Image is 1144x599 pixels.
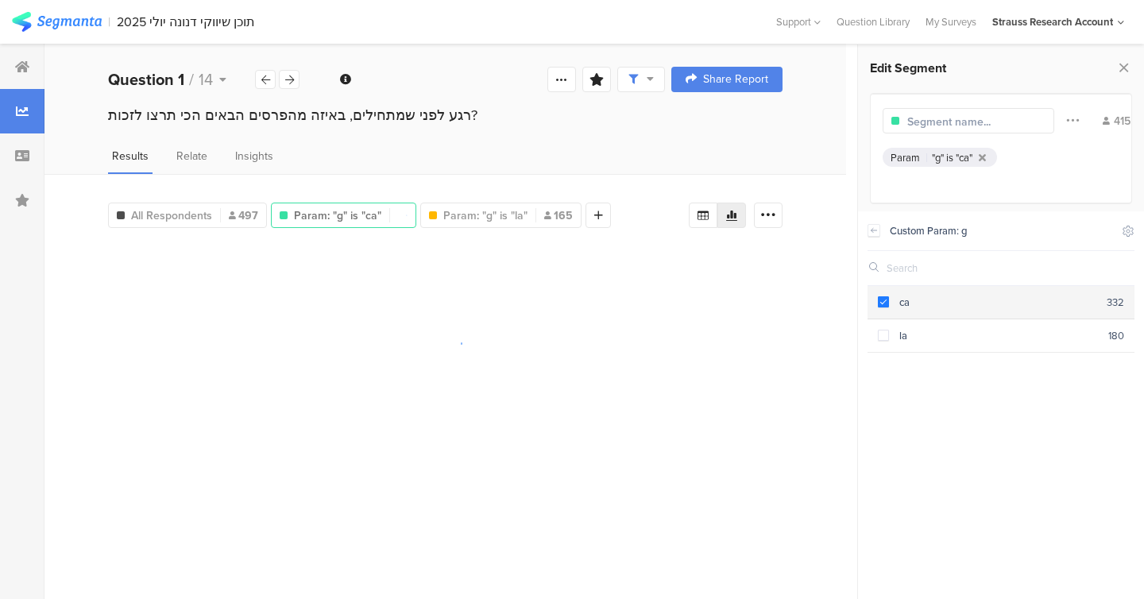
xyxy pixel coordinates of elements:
[890,223,1112,238] div: Custom Param: g
[443,207,528,224] span: Param: "g" is "la"
[889,295,1107,310] div: ca
[117,14,255,29] div: תוכן שיווקי דנונה יולי 2025
[932,150,972,165] div: "g" is "ca"
[108,105,783,126] div: רגע לפני שמתחילים, באיזה מהפרסים הבאים הכי תרצו לזכות?
[703,74,768,85] span: Share Report
[131,207,212,224] span: All Respondents
[176,148,207,164] span: Relate
[1108,328,1124,343] div: 180
[108,68,184,91] b: Question 1
[918,14,984,29] a: My Surveys
[776,10,821,34] div: Support
[235,148,273,164] span: Insights
[829,14,918,29] a: Question Library
[887,261,1011,276] input: Search
[1107,295,1124,310] div: 332
[199,68,213,91] span: 14
[189,68,194,91] span: /
[229,207,258,224] span: 497
[12,12,102,32] img: segmanta logo
[112,148,149,164] span: Results
[870,59,946,77] span: Edit Segment
[1103,113,1130,129] div: 415
[907,114,1045,130] input: Segment name...
[544,207,573,224] span: 165
[889,328,1108,343] div: la
[108,13,110,31] div: |
[891,150,920,165] div: Param
[294,207,381,224] span: Param: "g" is "ca"
[992,14,1113,29] div: Strauss Research Account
